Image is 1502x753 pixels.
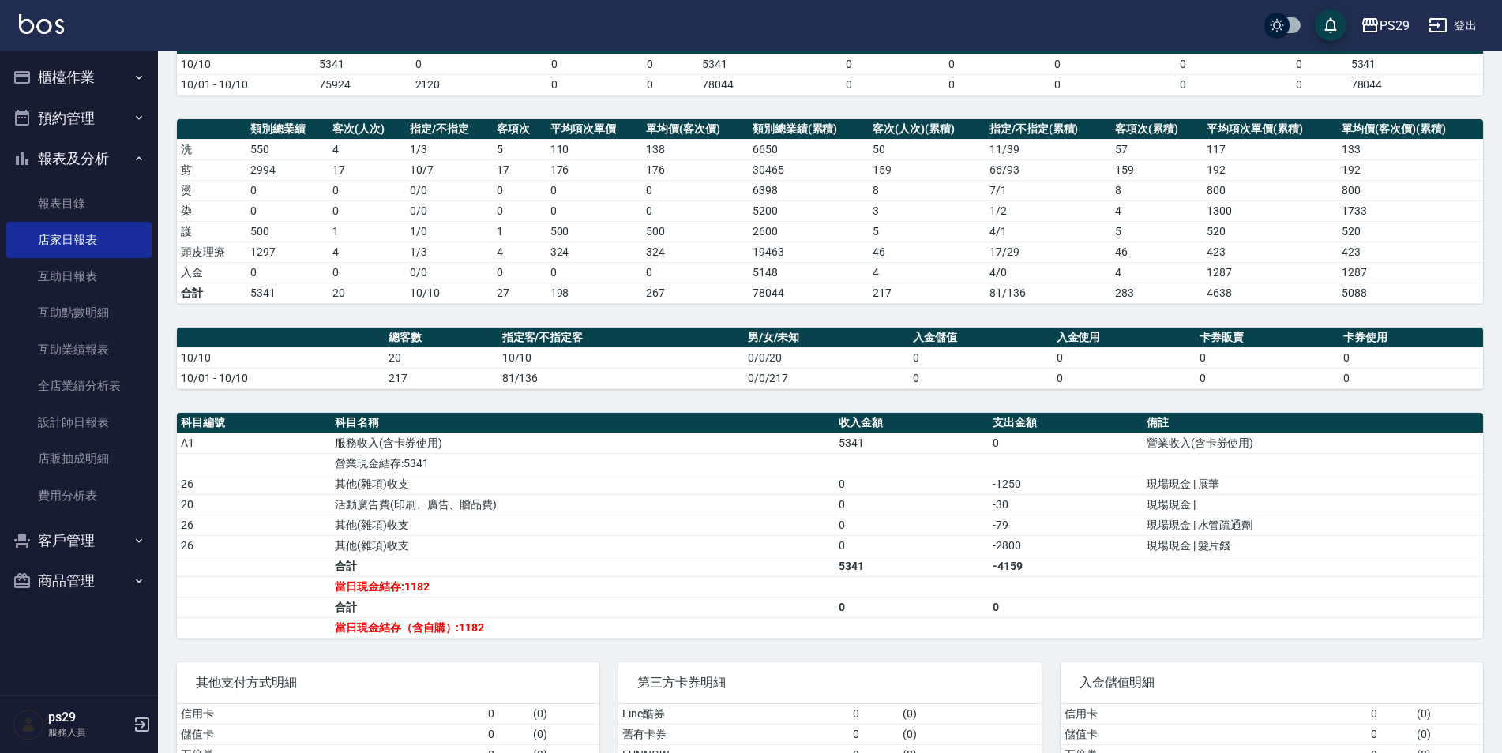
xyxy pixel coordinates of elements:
td: 10 / 7 [406,159,493,180]
td: 0 [989,597,1143,617]
td: 217 [869,283,985,303]
td: 現場現金 | [1143,494,1483,515]
th: 客次(人次)(累積) [869,119,985,140]
button: 登出 [1422,11,1483,40]
td: 0 [909,347,1053,368]
td: 50 [869,139,985,159]
td: 500 [642,221,749,242]
td: 133 [1338,139,1483,159]
th: 收入金額 [835,413,989,433]
td: 0 [484,724,529,744]
button: 商品管理 [6,560,152,601]
th: 單均價(客次價) [642,119,749,140]
td: 1 [329,221,406,242]
th: 支出金額 [989,413,1143,433]
td: 0 [329,262,406,283]
td: 30465 [749,159,869,180]
td: 5148 [749,262,869,283]
td: 5341 [1347,54,1483,74]
td: 10/10 [177,54,315,74]
td: 0 [246,180,329,200]
td: 4 [329,139,406,159]
td: 78044 [749,283,869,303]
td: 舊有卡券 [618,724,849,744]
td: 1 / 0 [406,221,493,242]
td: 服務收入(含卡券使用) [331,433,835,453]
td: 0 [329,180,406,200]
a: 互助業績報表 [6,332,152,368]
td: 46 [869,242,985,262]
a: 費用分析表 [6,478,152,514]
td: 176 [642,159,749,180]
td: 17 / 29 [986,242,1111,262]
td: 0 [794,54,903,74]
td: 0 [246,200,329,221]
td: 活動廣告費(印刷、廣告、贈品費) [331,494,835,515]
td: 0 [1196,347,1339,368]
td: 5341 [835,556,989,576]
td: 4 [1111,200,1203,221]
td: 0 [546,180,643,200]
td: 0 [835,535,989,556]
td: 0 / 0 [406,200,493,221]
td: 0 [1367,724,1412,744]
td: 其他(雜項)收支 [331,515,835,535]
td: 1297 [246,242,329,262]
td: 10/10 [498,347,744,368]
td: 26 [177,515,331,535]
td: 1287 [1203,262,1338,283]
button: 櫃檯作業 [6,57,152,98]
th: 類別總業績(累積) [749,119,869,140]
table: a dense table [177,17,1483,96]
td: 78044 [698,74,794,95]
td: 0 [989,433,1143,453]
h5: ps29 [48,710,129,725]
th: 類別總業績 [246,119,329,140]
td: 4 [869,262,985,283]
td: 800 [1338,180,1483,200]
table: a dense table [177,328,1483,389]
a: 全店業績分析表 [6,368,152,404]
td: 4 [329,242,406,262]
td: 10/01 - 10/10 [177,368,385,388]
td: Line酷券 [618,704,849,725]
th: 總客數 [385,328,498,348]
td: 2120 [411,74,507,95]
td: 當日現金結存（含自購）:1182 [331,617,835,638]
th: 客項次(累積) [1111,119,1203,140]
th: 單均價(客次價)(累積) [1338,119,1483,140]
td: 0 [246,262,329,283]
td: 198 [546,283,643,303]
td: 0 [329,200,406,221]
td: 423 [1338,242,1483,262]
button: save [1315,9,1346,41]
td: ( 0 ) [899,704,1042,725]
td: 500 [246,221,329,242]
th: 卡券使用 [1339,328,1483,348]
td: 550 [246,139,329,159]
td: ( 0 ) [899,724,1042,744]
td: 0 [546,200,643,221]
td: 5341 [835,433,989,453]
td: 46 [1111,242,1203,262]
td: 6398 [749,180,869,200]
td: 5 [493,139,546,159]
td: -79 [989,515,1143,535]
td: 營業現金結存:5341 [331,453,835,474]
td: 81/136 [986,283,1111,303]
td: 4 / 0 [986,262,1111,283]
td: 138 [642,139,749,159]
span: 入金儲值明細 [1080,675,1464,691]
td: 0 [603,54,698,74]
td: 0 [1196,368,1339,388]
td: 0 [1339,368,1483,388]
td: 剪 [177,159,246,180]
td: 0 [546,262,643,283]
td: 78044 [1347,74,1483,95]
td: 20 [385,347,498,368]
td: 0 [835,515,989,535]
td: 0 [903,54,999,74]
td: 1733 [1338,200,1483,221]
th: 科目名稱 [331,413,835,433]
td: 0 [603,74,698,95]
